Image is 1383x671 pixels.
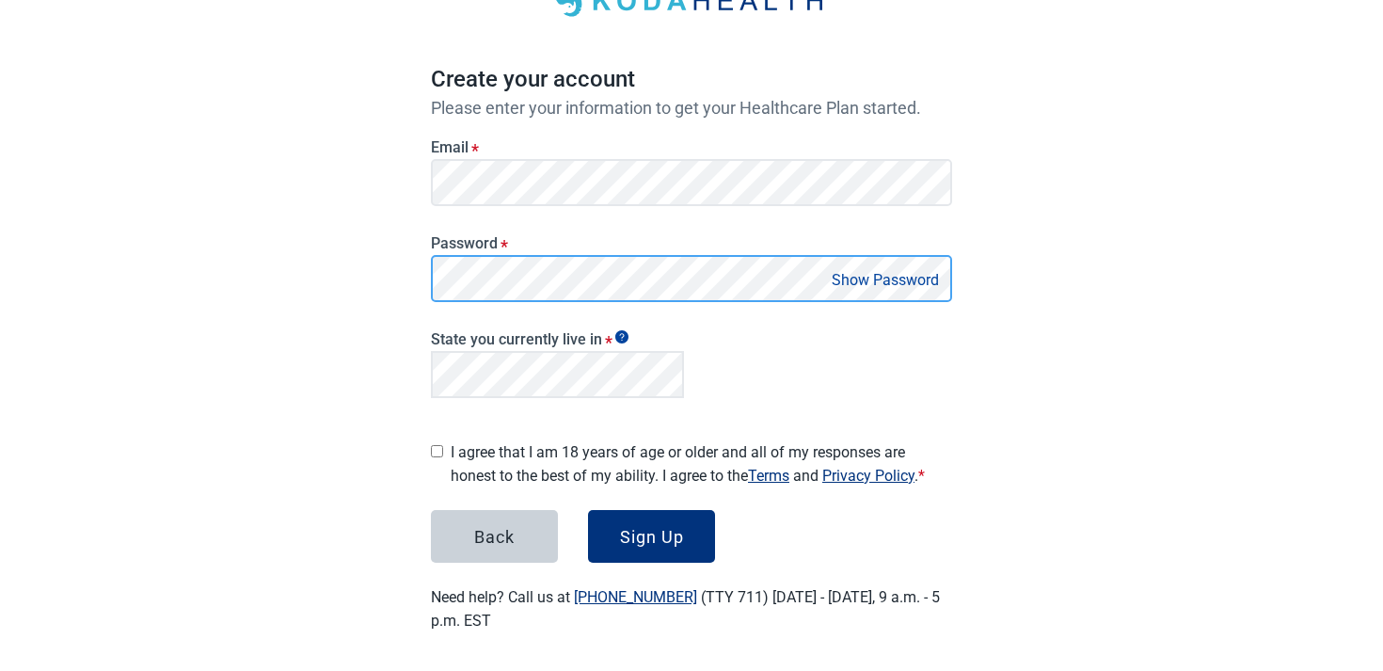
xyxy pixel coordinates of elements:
button: Back [431,510,558,563]
div: Sign Up [620,527,684,546]
h1: Create your account [431,62,952,98]
a: [PHONE_NUMBER] [574,588,697,606]
span: Show tooltip [615,330,628,343]
label: Password [431,234,952,252]
label: Email [431,138,952,156]
span: Required field [918,467,925,485]
div: Back [474,527,515,546]
a: Privacy Policy [822,467,914,485]
label: Need help? Call us at (TTY 711) [DATE] - [DATE], 9 a.m. - 5 p.m. EST [431,588,940,630]
p: Please enter your information to get your Healthcare Plan started. [431,98,952,118]
button: Show Password [826,267,945,293]
label: I agree that I am 18 years of age or older and all of my responses are honest to the best of my a... [451,440,952,487]
a: Terms [748,467,789,485]
button: Sign Up [588,510,715,563]
label: State you currently live in [431,330,684,348]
